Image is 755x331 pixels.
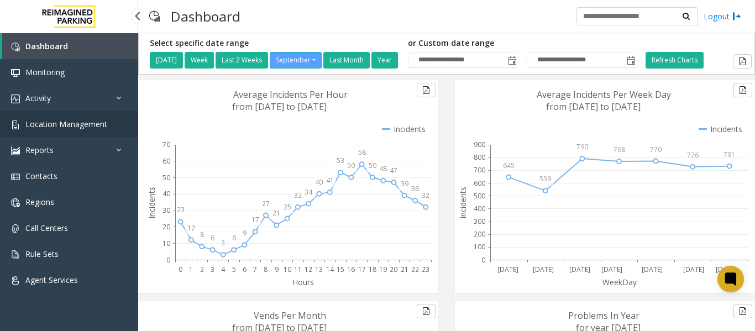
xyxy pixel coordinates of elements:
[243,265,247,274] text: 6
[11,198,20,207] img: 'icon'
[189,265,193,274] text: 1
[200,265,204,274] text: 2
[221,265,226,274] text: 4
[25,119,107,129] span: Location Management
[264,265,268,274] text: 8
[162,156,170,166] text: 60
[539,174,551,183] text: 539
[417,304,436,318] button: Export to pdf
[481,255,485,265] text: 0
[602,277,637,287] text: WeekDay
[401,179,408,188] text: 39
[187,223,195,233] text: 12
[422,265,429,274] text: 23
[270,52,322,69] button: September
[315,177,323,187] text: 40
[162,206,170,215] text: 30
[243,228,247,238] text: 9
[292,277,314,287] text: Hours
[216,52,268,69] button: Last 2 Weeks
[177,205,185,214] text: 23
[683,265,704,274] text: [DATE]
[568,309,639,322] text: Problems In Year
[417,83,436,97] button: Export to pdf
[458,187,468,219] text: Incidents
[390,166,397,175] text: 47
[211,265,214,274] text: 3
[2,33,138,59] a: Dashboard
[347,265,355,274] text: 16
[474,140,485,149] text: 900
[503,161,515,170] text: 645
[272,208,280,218] text: 21
[347,161,355,170] text: 50
[474,178,485,188] text: 600
[284,202,291,212] text: 25
[11,69,20,77] img: 'icon'
[162,239,170,248] text: 10
[358,265,366,274] text: 17
[733,83,752,97] button: Export to pdf
[546,101,641,113] text: from [DATE] to [DATE]
[379,164,387,174] text: 48
[474,242,485,251] text: 100
[11,146,20,155] img: 'icon'
[533,265,554,274] text: [DATE]
[642,265,663,274] text: [DATE]
[390,265,397,274] text: 20
[25,67,65,77] span: Monitoring
[251,215,259,224] text: 17
[25,223,68,233] span: Call Centers
[232,233,236,243] text: 6
[315,265,323,274] text: 13
[687,150,699,160] text: 726
[25,275,78,285] span: Agent Services
[411,184,419,193] text: 36
[733,304,752,318] button: Export to pdf
[166,255,170,265] text: 0
[337,265,344,274] text: 15
[25,145,54,155] span: Reports
[233,88,348,101] text: Average Incidents Per Hour
[474,217,485,226] text: 300
[200,230,204,239] text: 8
[704,10,741,22] a: Logout
[601,265,622,274] text: [DATE]
[11,172,20,181] img: 'icon'
[732,10,741,22] img: logout
[305,265,312,274] text: 12
[379,265,387,274] text: 19
[326,176,334,185] text: 41
[185,52,214,69] button: Week
[294,265,302,274] text: 11
[716,265,737,274] text: [DATE]
[25,197,54,207] span: Regions
[294,191,302,200] text: 32
[323,52,370,69] button: Last Month
[474,191,485,201] text: 500
[474,165,485,175] text: 700
[537,88,671,101] text: Average Incidents Per Week Day
[179,265,182,274] text: 0
[411,265,419,274] text: 22
[11,94,20,103] img: 'icon'
[162,222,170,232] text: 20
[474,153,485,162] text: 800
[401,265,408,274] text: 21
[723,150,735,159] text: 731
[25,249,59,259] span: Rule Sets
[211,233,214,243] text: 6
[284,265,291,274] text: 10
[25,41,68,51] span: Dashboard
[614,145,625,154] text: 768
[162,140,170,149] text: 70
[232,265,236,274] text: 5
[11,276,20,285] img: 'icon'
[150,52,183,69] button: [DATE]
[25,93,51,103] span: Activity
[11,120,20,129] img: 'icon'
[11,224,20,233] img: 'icon'
[262,199,270,208] text: 27
[25,171,57,181] span: Contacts
[369,161,376,170] text: 50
